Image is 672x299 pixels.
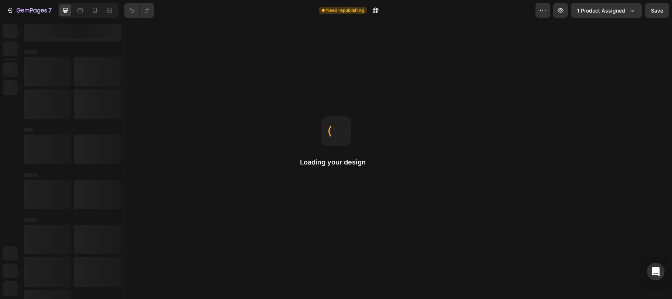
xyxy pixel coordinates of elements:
[577,7,625,14] span: 1 product assigned
[326,7,364,14] span: Need republishing
[645,3,669,18] button: Save
[571,3,642,18] button: 1 product assigned
[651,7,663,14] span: Save
[300,158,372,167] h2: Loading your design
[3,3,55,18] button: 7
[124,3,154,18] div: Undo/Redo
[647,263,665,281] div: Open Intercom Messenger
[48,6,52,15] p: 7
